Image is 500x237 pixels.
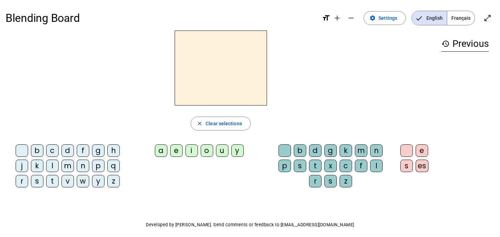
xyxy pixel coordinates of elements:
[309,160,322,172] div: t
[16,160,28,172] div: j
[309,144,322,157] div: d
[107,175,120,187] div: z
[170,144,183,157] div: e
[31,175,43,187] div: s
[340,175,352,187] div: z
[355,144,367,157] div: m
[333,14,341,22] mat-icon: add
[46,160,59,172] div: l
[31,144,43,157] div: b
[441,36,489,52] h3: Previous
[412,11,447,25] span: English
[46,175,59,187] div: t
[155,144,167,157] div: a
[77,175,89,187] div: w
[231,144,244,157] div: y
[191,117,251,130] button: Clear selections
[340,144,352,157] div: k
[370,144,383,157] div: n
[6,7,316,29] h1: Blending Board
[364,11,406,25] button: Settings
[278,160,291,172] div: p
[441,40,450,48] mat-icon: history
[31,160,43,172] div: k
[411,11,475,25] mat-button-toggle-group: Language selection
[61,175,74,187] div: v
[309,175,322,187] div: r
[61,160,74,172] div: m
[416,160,428,172] div: es
[330,11,344,25] button: Increase font size
[61,144,74,157] div: d
[185,144,198,157] div: i
[355,160,367,172] div: f
[324,160,337,172] div: x
[378,14,397,22] span: Settings
[197,120,203,127] mat-icon: close
[322,14,330,22] mat-icon: format_size
[92,144,105,157] div: g
[294,144,306,157] div: b
[107,160,120,172] div: q
[92,175,105,187] div: y
[201,144,213,157] div: o
[206,119,242,128] span: Clear selections
[369,15,376,21] mat-icon: settings
[107,144,120,157] div: h
[46,144,59,157] div: c
[16,175,28,187] div: r
[416,144,428,157] div: e
[324,144,337,157] div: g
[483,14,492,22] mat-icon: open_in_full
[340,160,352,172] div: c
[481,11,494,25] button: Enter full screen
[294,160,306,172] div: s
[92,160,105,172] div: p
[347,14,355,22] mat-icon: remove
[77,160,89,172] div: n
[447,11,475,25] span: Français
[77,144,89,157] div: f
[324,175,337,187] div: s
[370,160,383,172] div: l
[216,144,228,157] div: u
[6,221,494,229] p: Developed by [PERSON_NAME]. Send comments or feedback to [EMAIL_ADDRESS][DOMAIN_NAME]
[400,160,413,172] div: s
[344,11,358,25] button: Decrease font size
